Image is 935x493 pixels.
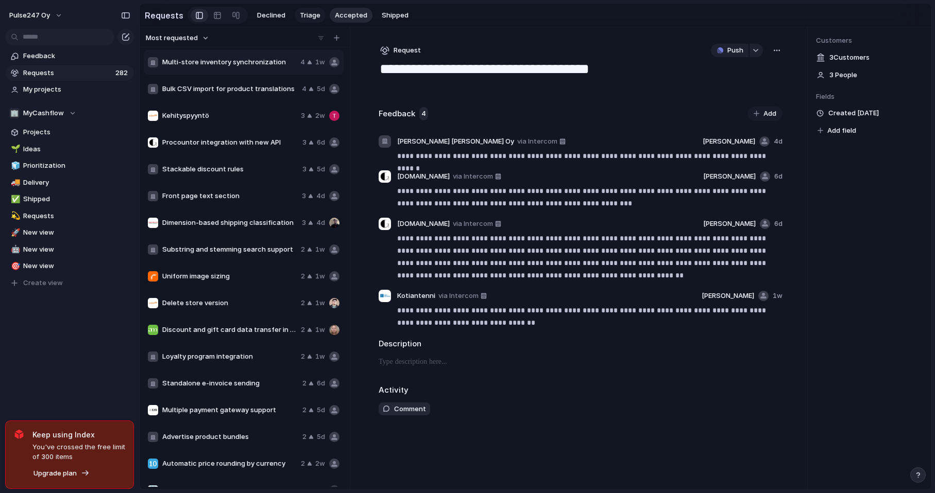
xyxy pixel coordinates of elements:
span: 2w [315,111,325,121]
button: Comment [379,402,430,416]
h2: Feedback [379,108,415,120]
span: 1w [315,325,325,335]
span: [PERSON_NAME] [PERSON_NAME] Oy [397,136,514,147]
button: Most requested [144,31,211,45]
button: 💫 [9,211,20,221]
span: 3 [302,191,306,201]
button: Pulse247 Oy [5,7,68,24]
div: 🧊 [11,160,18,172]
span: Multi-store inventory synchronization [162,57,296,67]
button: 🚚 [9,178,20,188]
span: 3 [302,137,307,148]
button: Add [747,107,783,121]
a: Projects [5,125,134,140]
span: Substring and stemming search support [162,244,297,255]
a: via Intercom [451,170,503,183]
span: Shipped [23,194,130,204]
span: Multiple payment gateway support [162,405,298,415]
span: Shipped [382,10,409,21]
span: 1w [315,298,325,308]
span: [DOMAIN_NAME] [397,219,450,229]
a: 🧊Prioritization [5,158,134,173]
span: 4d [774,136,783,147]
span: via Intercom [453,219,493,229]
span: via Intercom [517,136,557,147]
h2: Requests [145,9,183,22]
span: MyCashflow [23,108,64,118]
span: 282 [115,68,130,78]
span: Front page text section [162,191,298,201]
span: Upgrade plan [33,468,77,479]
span: Most requested [146,33,198,43]
div: 🤖 [11,243,18,255]
span: Requests [23,211,130,221]
span: Loyalty program integration [162,351,297,362]
span: 6d [317,378,325,389]
span: via Intercom [453,171,493,182]
span: Fields [816,92,923,102]
div: 💫 [11,210,18,222]
span: Declined [257,10,285,21]
span: Delete store version [162,298,297,308]
span: Dimension-based shipping classification [162,218,298,228]
div: ✅ [11,193,18,205]
span: 4d [316,191,325,201]
span: Discount and gift card data transfer in Procountor integration [162,325,297,335]
span: Uniform image sizing [162,271,297,281]
div: 🎯 [11,260,18,272]
a: 🎯New view [5,258,134,274]
a: via Intercom [515,135,568,148]
span: Request [394,45,421,56]
div: 🚚 [11,177,18,188]
h2: Activity [379,384,409,396]
div: 🌱 [11,143,18,155]
button: 🎯 [9,261,20,271]
a: Requests282 [5,65,134,81]
a: via Intercom [436,290,489,302]
span: 3 [302,164,307,174]
span: Add [763,109,776,119]
span: 5d [317,84,325,94]
a: 🤖New view [5,242,134,257]
span: 4 [419,107,428,120]
span: New view [23,227,130,238]
span: 2 [301,351,305,362]
span: 4 [302,84,307,94]
span: Add field [827,126,856,136]
span: Kehityspyyntö [162,111,297,121]
span: 2 [301,325,305,335]
div: 🏢 [9,108,20,118]
span: New view [23,244,130,255]
span: You've crossed the free limit of 300 items [32,442,125,462]
button: 🏢MyCashflow [5,105,134,121]
span: via Intercom [438,291,479,301]
a: 💫Requests [5,208,134,224]
div: 🚀 [11,227,18,239]
span: 2w [315,459,325,469]
span: Bulk CSV import for product translations [162,84,298,94]
span: 2 [302,432,307,442]
span: 6d [774,219,783,229]
span: 1w [315,351,325,362]
div: 🚀New view [5,225,134,240]
span: Delivery [23,178,130,188]
span: Customers [816,36,923,46]
span: Keep using Index [32,429,125,440]
span: Ideas [23,144,130,154]
a: via Intercom [451,218,503,230]
span: 6d [317,137,325,148]
span: 1w [315,57,325,67]
span: 1w [315,271,325,281]
span: Standalone e-invoice sending [162,378,298,389]
span: Created [DATE] [828,108,879,118]
span: 3 [302,218,306,228]
span: 1w [315,244,325,255]
button: 🧊 [9,161,20,171]
span: [PERSON_NAME] [703,219,756,229]
span: Kotiantenni [397,291,435,301]
button: Upgrade plan [30,466,93,481]
span: Triage [300,10,320,21]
